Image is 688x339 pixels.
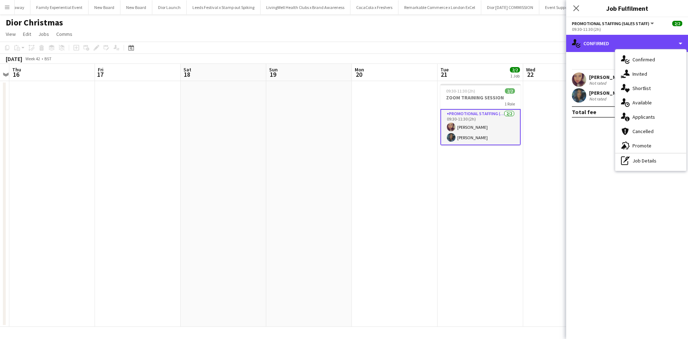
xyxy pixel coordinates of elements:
span: Invited [632,71,647,77]
span: 22 [525,70,535,79]
button: Remarkable Commerce x London ExCel [398,0,481,14]
button: Event Support [539,0,576,14]
span: 09:30-11:30 (2h) [446,88,475,94]
span: Wed [526,66,535,73]
button: New Board [89,0,120,14]
span: Promote [632,142,651,149]
button: CocaCola x Freshers [350,0,398,14]
span: Jobs [38,31,49,37]
span: 16 [11,70,21,79]
span: 1 Role [505,101,515,107]
span: 19 [268,70,278,79]
a: View [3,29,19,39]
app-card-role: Promotional Staffing (Sales Staff)2/209:30-11:30 (2h)[PERSON_NAME][PERSON_NAME] [440,109,521,145]
div: [DATE] [6,55,22,62]
span: Cancelled [632,128,654,135]
a: Comms [53,29,75,39]
div: Job Details [615,154,686,168]
span: Shortlist [632,85,651,91]
button: Dior [DATE] COMMISSION [481,0,539,14]
div: Not rated [589,96,608,102]
button: New Board [120,0,152,14]
button: Promotional Staffing (Sales Staff) [572,21,655,26]
span: Week 42 [24,56,42,61]
h3: ZOOM TRAINING SESSION [440,94,521,101]
h3: Job Fulfilment [566,4,688,13]
span: Tue [440,66,449,73]
span: 18 [182,70,191,79]
div: Confirmed [566,35,688,52]
div: [PERSON_NAME] [589,90,627,96]
span: 21 [439,70,449,79]
span: Mon [355,66,364,73]
button: Dior Launch [152,0,187,14]
span: 2/2 [510,67,520,72]
span: Thu [12,66,21,73]
app-job-card: 09:30-11:30 (2h)2/2ZOOM TRAINING SESSION1 RolePromotional Staffing (Sales Staff)2/209:30-11:30 (2... [440,84,521,145]
button: Family Experiential Event [30,0,89,14]
button: LivingWell Health Clubs x Brand Awareness [261,0,350,14]
div: BST [44,56,52,61]
span: Edit [23,31,31,37]
h1: Dior Christmas [6,17,63,28]
span: Available [632,99,652,106]
div: 09:30-11:30 (2h) [572,27,682,32]
span: Sat [183,66,191,73]
div: [PERSON_NAME] [589,74,627,80]
span: Sun [269,66,278,73]
span: 17 [97,70,104,79]
span: Fri [98,66,104,73]
span: Applicants [632,114,655,120]
div: 1 Job [510,73,520,79]
span: View [6,31,16,37]
span: Comms [56,31,72,37]
span: Confirmed [632,56,655,63]
span: Promotional Staffing (Sales Staff) [572,21,649,26]
span: 2/2 [505,88,515,94]
div: Total fee [572,108,596,116]
span: 2/2 [672,21,682,26]
a: Jobs [35,29,52,39]
button: Leeds Festival x Stamp out Spiking [187,0,261,14]
a: Edit [20,29,34,39]
span: 20 [354,70,364,79]
div: Not rated [589,80,608,86]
